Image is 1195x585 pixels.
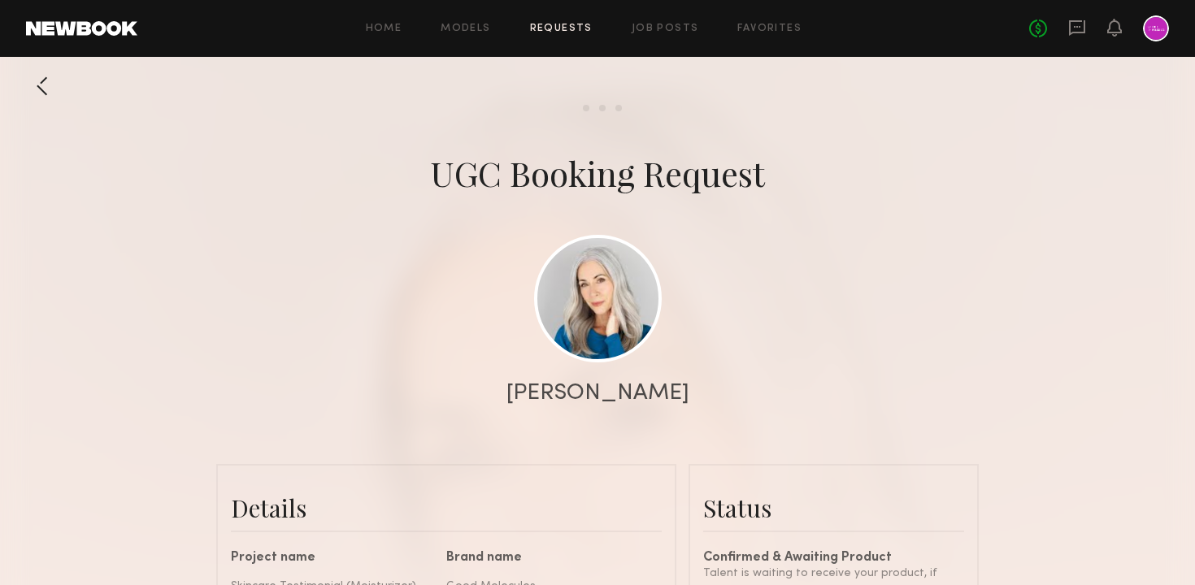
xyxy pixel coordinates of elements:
[506,382,689,405] div: [PERSON_NAME]
[446,552,650,565] div: Brand name
[366,24,402,34] a: Home
[430,150,765,196] div: UGC Booking Request
[530,24,593,34] a: Requests
[703,552,964,565] div: Confirmed & Awaiting Product
[441,24,490,34] a: Models
[231,492,662,524] div: Details
[231,552,434,565] div: Project name
[632,24,699,34] a: Job Posts
[737,24,802,34] a: Favorites
[703,492,964,524] div: Status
